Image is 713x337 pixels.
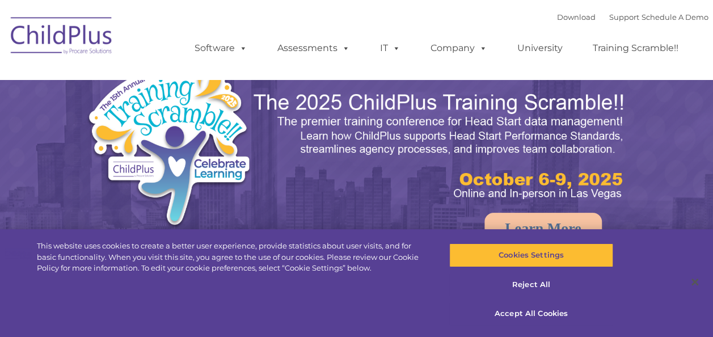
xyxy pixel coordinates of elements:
[266,37,361,60] a: Assessments
[183,37,259,60] a: Software
[682,269,707,294] button: Close
[37,241,428,274] div: This website uses cookies to create a better user experience, provide statistics about user visit...
[642,12,708,22] a: Schedule A Demo
[449,273,613,297] button: Reject All
[484,213,602,245] a: Learn More
[506,37,574,60] a: University
[5,9,119,66] img: ChildPlus by Procare Solutions
[557,12,596,22] a: Download
[158,121,206,130] span: Phone number
[158,75,192,83] span: Last name
[419,37,499,60] a: Company
[581,37,690,60] a: Training Scramble!!
[609,12,639,22] a: Support
[369,37,412,60] a: IT
[449,243,613,267] button: Cookies Settings
[557,12,708,22] font: |
[449,302,613,326] button: Accept All Cookies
